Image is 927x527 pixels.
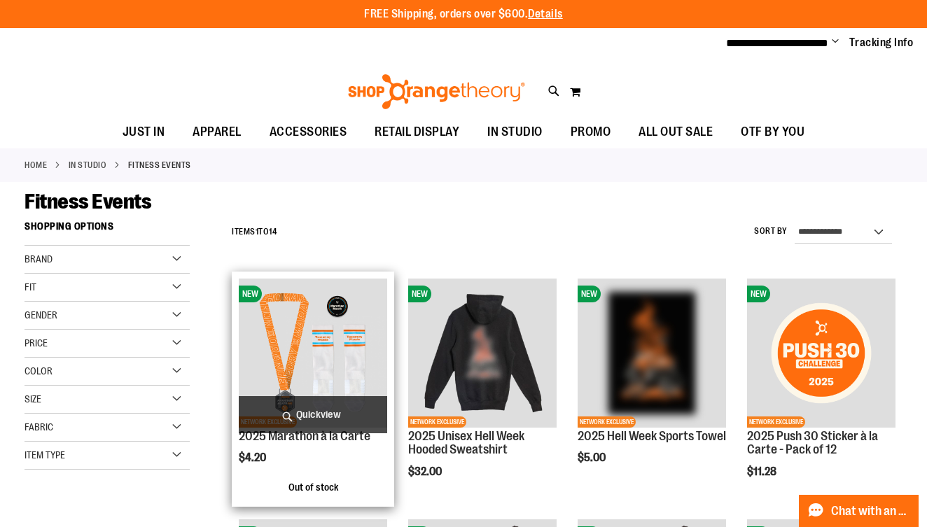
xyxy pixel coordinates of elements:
[831,505,910,518] span: Chat with an Expert
[270,116,347,148] span: ACCESSORIES
[401,272,564,514] div: product
[754,225,788,237] label: Sort By
[269,227,277,237] span: 14
[578,279,726,427] img: 2025 Hell Week Sports Towel
[571,116,611,148] span: PROMO
[578,279,726,429] a: 2025 Hell Week Sports TowelNEWNETWORK EXCLUSIVE
[528,8,563,20] a: Details
[799,495,919,527] button: Chat with an Expert
[849,35,914,50] a: Tracking Info
[288,482,338,493] span: Out of stock
[25,253,53,265] span: Brand
[232,272,394,507] div: product
[193,116,242,148] span: APPAREL
[740,272,902,514] div: product
[25,393,41,405] span: Size
[25,337,48,349] span: Price
[747,279,895,429] a: 2025 Push 30 Sticker à la Carte - Pack of 12NEWNETWORK EXCLUSIVE
[747,465,779,478] span: $11.28
[69,159,107,171] a: IN STUDIO
[232,221,277,243] h2: Items to
[239,451,268,464] span: $4.20
[832,36,839,50] button: Account menu
[239,286,262,302] span: NEW
[25,309,57,321] span: Gender
[408,416,466,428] span: NETWORK EXCLUSIVE
[123,116,165,148] span: JUST IN
[747,416,805,428] span: NETWORK EXCLUSIVE
[25,190,151,213] span: Fitness Events
[375,116,459,148] span: RETAIL DISPLAY
[239,429,370,443] a: 2025 Marathon à la Carte
[25,159,47,171] a: Home
[25,421,53,433] span: Fabric
[408,279,557,427] img: 2025 Hell Week Hooded Sweatshirt
[747,429,878,457] a: 2025 Push 30 Sticker à la Carte - Pack of 12
[747,279,895,427] img: 2025 Push 30 Sticker à la Carte - Pack of 12
[741,116,804,148] span: OTF BY YOU
[408,279,557,429] a: 2025 Hell Week Hooded SweatshirtNEWNETWORK EXCLUSIVE
[128,159,191,171] strong: Fitness Events
[487,116,543,148] span: IN STUDIO
[408,465,444,478] span: $32.00
[578,286,601,302] span: NEW
[578,416,636,428] span: NETWORK EXCLUSIVE
[639,116,713,148] span: ALL OUT SALE
[346,74,527,109] img: Shop Orangetheory
[239,279,387,427] img: 2025 Marathon à la Carte
[25,281,36,293] span: Fit
[578,429,726,443] a: 2025 Hell Week Sports Towel
[25,214,190,246] strong: Shopping Options
[364,6,563,22] p: FREE Shipping, orders over $600.
[239,279,387,429] a: 2025 Marathon à la CarteNEWNETWORK EXCLUSIVE
[408,286,431,302] span: NEW
[747,286,770,302] span: NEW
[25,449,65,461] span: Item Type
[239,396,387,433] a: Quickview
[256,227,259,237] span: 1
[571,272,733,500] div: product
[578,451,608,464] span: $5.00
[408,429,524,457] a: 2025 Unisex Hell Week Hooded Sweatshirt
[25,365,53,377] span: Color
